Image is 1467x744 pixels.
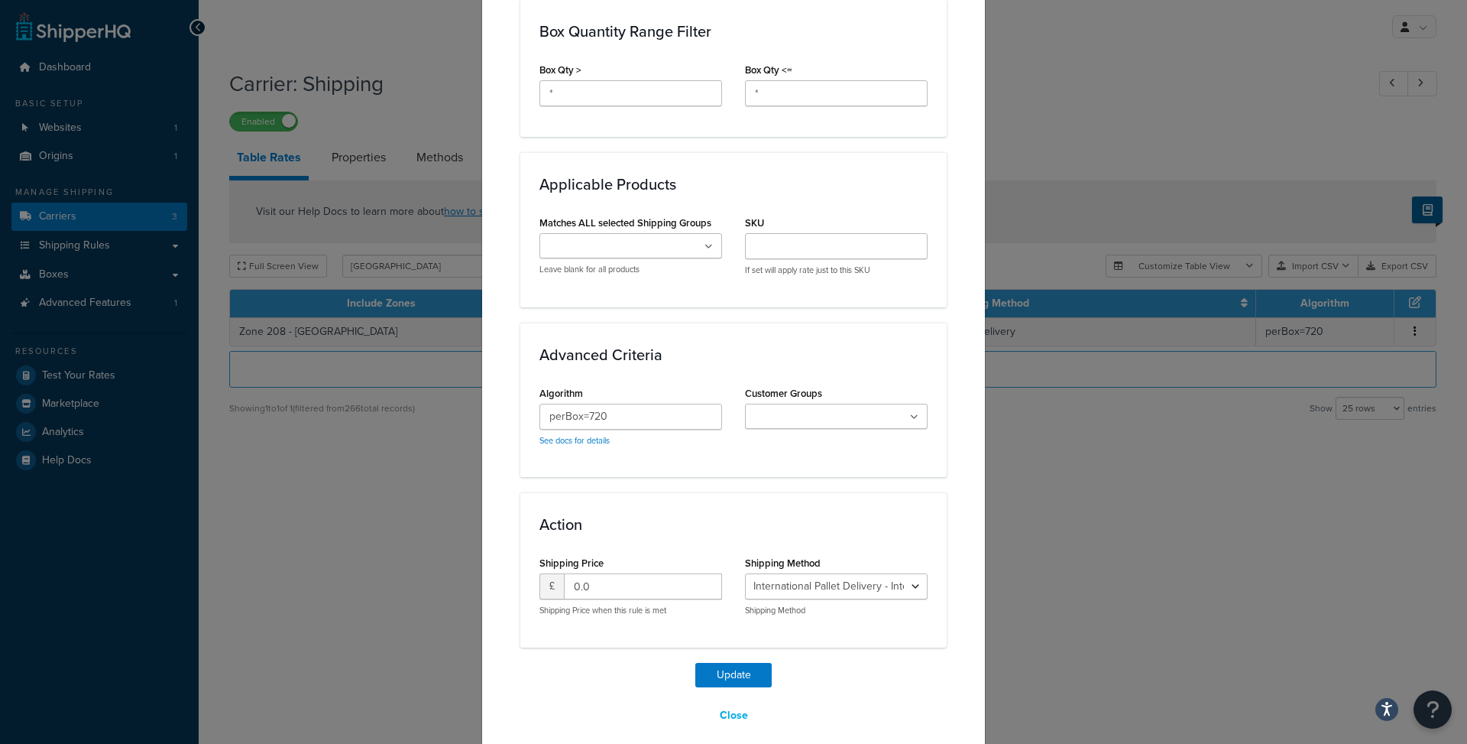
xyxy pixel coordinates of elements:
p: Shipping Method [745,605,928,616]
button: Update [695,663,772,687]
label: Shipping Method [745,557,821,569]
label: Box Qty <= [745,64,792,76]
label: Matches ALL selected Shipping Groups [539,217,711,229]
p: Leave blank for all products [539,264,722,275]
p: If set will apply rate just to this SKU [745,265,928,276]
button: Close [710,703,758,729]
a: See docs for details [539,434,610,447]
label: Box Qty > [539,64,581,76]
label: SKU [745,217,764,229]
h3: Applicable Products [539,176,928,193]
h3: Advanced Criteria [539,346,928,363]
h3: Box Quantity Range Filter [539,23,928,40]
span: £ [539,573,564,599]
label: Customer Groups [745,388,822,399]
label: Shipping Price [539,557,604,569]
label: Algorithm [539,388,583,399]
p: Shipping Price when this rule is met [539,605,722,616]
h3: Action [539,516,928,533]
